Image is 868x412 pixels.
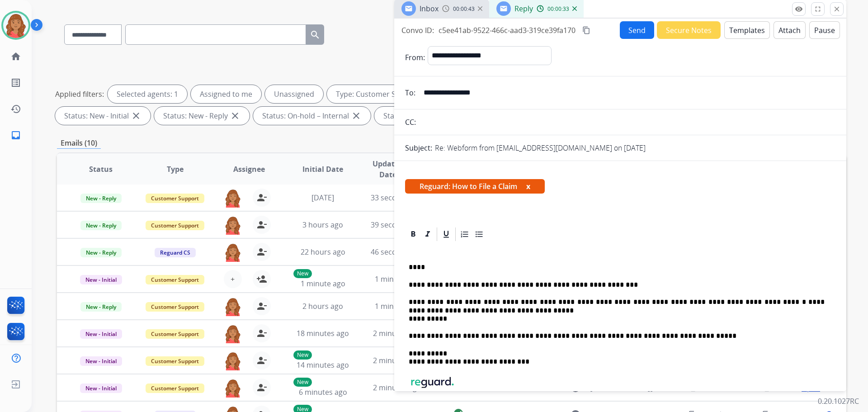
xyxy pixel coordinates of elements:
div: Status: New - Initial [55,107,151,125]
div: Assigned to me [191,85,261,103]
img: agent-avatar [224,216,242,235]
span: 2 minutes ago [373,355,421,365]
mat-icon: close [833,5,841,13]
p: Emails (10) [57,137,101,149]
mat-icon: close [131,110,142,121]
p: Convo ID: [401,25,434,36]
span: 2 minutes ago [373,383,421,393]
p: Applied filters: [55,89,104,99]
mat-icon: person_remove [256,192,267,203]
span: 00:00:33 [547,5,569,13]
span: Initial Date [302,164,343,175]
div: Bullet List [472,227,486,241]
img: agent-avatar [224,297,242,316]
p: New [293,378,312,387]
div: Underline [439,227,453,241]
span: 14 minutes ago [297,360,349,370]
mat-icon: close [230,110,241,121]
mat-icon: inbox [10,130,21,141]
span: New - Reply [80,248,122,257]
button: x [526,181,530,192]
span: Type [167,164,184,175]
span: c5ee41ab-9522-466c-aad3-319ce39fa170 [439,25,576,35]
span: Customer Support [146,356,204,366]
p: Subject: [405,142,432,153]
span: + [231,274,235,284]
mat-icon: person_remove [256,301,267,312]
span: New - Reply [80,221,122,230]
span: 1 minute ago [375,301,420,311]
span: Customer Support [146,384,204,393]
button: + [224,270,242,288]
span: 22 hours ago [301,247,345,257]
mat-icon: person_remove [256,382,267,393]
p: Re: Webform from [EMAIL_ADDRESS][DOMAIN_NAME] on [DATE] [435,142,646,153]
div: Italic [421,227,434,241]
img: agent-avatar [224,351,242,370]
p: CC: [405,117,416,128]
mat-icon: fullscreen [814,5,822,13]
div: Type: Customer Support [327,85,441,103]
p: From: [405,52,425,63]
span: 46 seconds ago [371,247,424,257]
mat-icon: remove_red_eye [795,5,803,13]
span: Customer Support [146,302,204,312]
img: agent-avatar [224,189,242,208]
span: Customer Support [146,329,204,339]
p: To: [405,87,415,98]
span: New - Initial [80,384,122,393]
div: Status: New - Reply [154,107,250,125]
mat-icon: history [10,104,21,114]
span: New - Reply [80,302,122,312]
div: Selected agents: 1 [108,85,187,103]
p: 0.20.1027RC [818,396,859,407]
img: agent-avatar [224,324,242,343]
span: 2 minutes ago [373,328,421,338]
span: Customer Support [146,275,204,284]
span: 33 seconds ago [371,193,424,203]
span: Customer Support [146,221,204,230]
span: [DATE] [311,193,334,203]
mat-icon: search [310,29,321,40]
span: 39 seconds ago [371,220,424,230]
mat-icon: person_remove [256,328,267,339]
div: Ordered List [458,227,472,241]
span: Reguard: How to File a Claim [405,179,545,194]
span: 6 minutes ago [299,387,347,397]
mat-icon: home [10,51,21,62]
span: Status [89,164,113,175]
img: agent-avatar [224,243,242,262]
button: Send [620,21,654,39]
span: New - Initial [80,275,122,284]
mat-icon: list_alt [10,77,21,88]
mat-icon: person_remove [256,219,267,230]
button: Templates [724,21,770,39]
div: Bold [406,227,420,241]
span: 3 hours ago [302,220,343,230]
span: Inbox [420,4,439,14]
div: Status: On-hold – Internal [253,107,371,125]
span: New - Initial [80,329,122,339]
span: New - Initial [80,356,122,366]
button: Secure Notes [657,21,721,39]
span: New - Reply [80,194,122,203]
span: Reply [514,4,533,14]
span: Assignee [233,164,265,175]
mat-icon: person_add [256,274,267,284]
img: avatar [3,13,28,38]
mat-icon: content_copy [582,26,590,34]
span: Reguard CS [155,248,196,257]
span: 00:00:43 [453,5,475,13]
span: 1 minute ago [301,279,345,289]
img: agent-avatar [224,379,242,398]
p: New [293,350,312,360]
span: 1 minute ago [375,274,420,284]
span: Customer Support [146,194,204,203]
div: Unassigned [265,85,323,103]
span: Updated Date [368,158,409,180]
div: Status: On-hold - Customer [374,107,498,125]
span: 18 minutes ago [297,328,349,338]
p: New [293,269,312,278]
mat-icon: close [351,110,362,121]
span: 2 hours ago [302,301,343,311]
